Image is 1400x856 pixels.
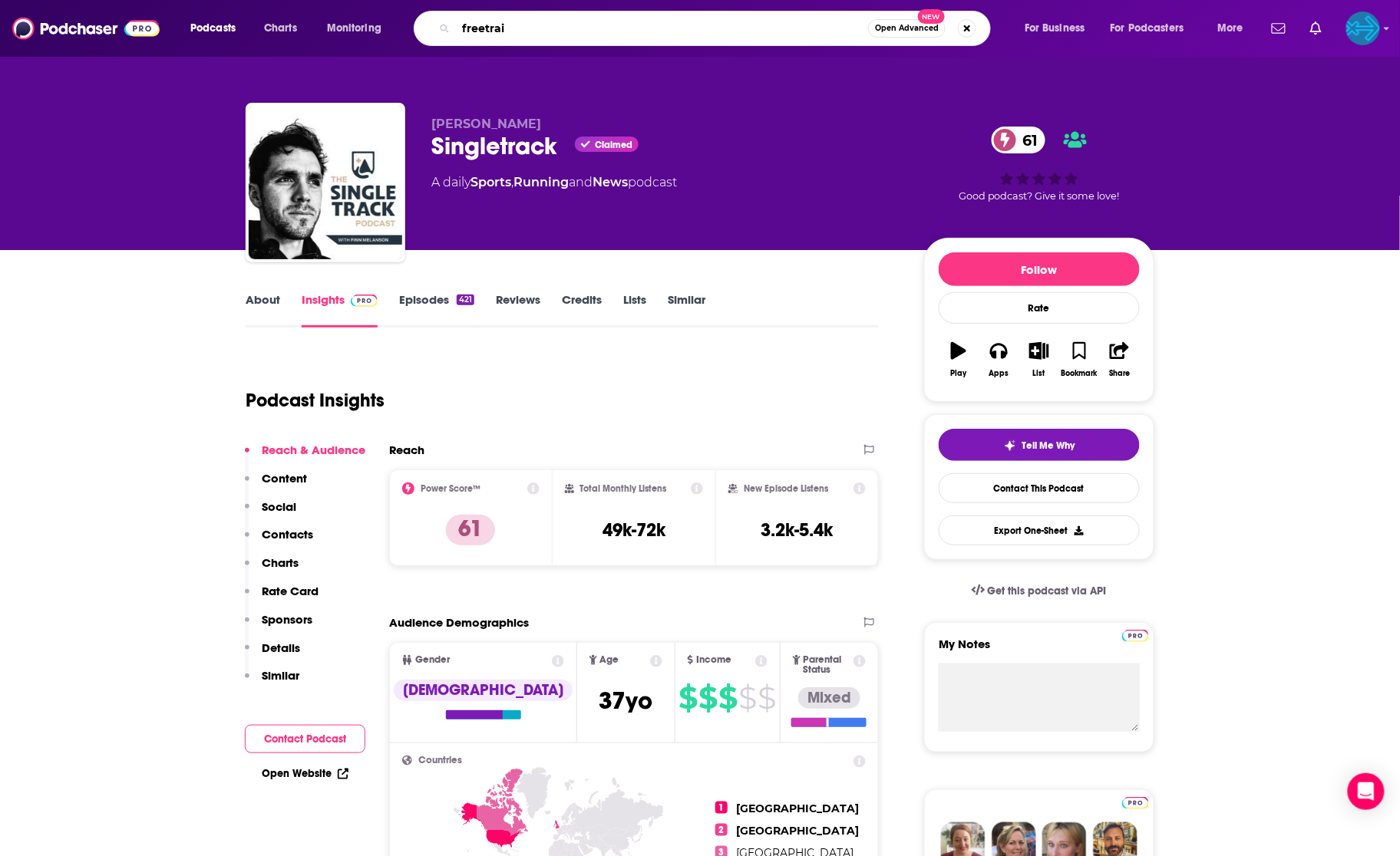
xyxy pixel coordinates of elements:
img: tell me why sparkle [1004,440,1016,452]
span: Age [600,655,619,665]
span: For Podcasters [1111,18,1184,39]
h2: Reach [389,443,424,457]
span: Tell Me Why [1022,440,1075,452]
div: Mixed [798,687,860,709]
span: [GEOGRAPHIC_DATA] [737,824,860,838]
h2: Audience Demographics [389,615,529,630]
p: Reach & Audience [262,443,365,457]
img: Podchaser Pro [1122,630,1149,642]
div: [DEMOGRAPHIC_DATA] [394,680,573,701]
button: Rate Card [245,584,319,612]
span: $ [699,686,718,710]
h2: Total Monthly Listens [580,483,667,494]
img: Podchaser - Follow, Share and Rate Podcasts [12,14,160,43]
div: 61Good podcast? Give it some love! [924,117,1154,212]
span: $ [719,686,738,710]
span: New [918,9,946,24]
button: Content [245,471,307,499]
a: Contact This Podcast [939,473,1140,503]
p: Contacts [262,527,313,542]
div: Apps [989,369,1009,378]
a: Sports [471,175,511,189]
button: tell me why sparkleTell Me Why [939,429,1140,461]
span: Countries [418,756,462,765]
img: Podchaser Pro [351,295,378,307]
span: $ [739,686,757,710]
div: 421 [457,295,474,305]
button: Contact Podcast [245,725,365,753]
h3: 3.2k-5.4k [761,519,834,542]
p: Rate Card [262,584,319,598]
a: Pro website [1122,795,1149,809]
button: Apps [979,332,1019,387]
button: Play [939,332,979,387]
span: For Business [1025,18,1085,39]
span: and [569,175,593,189]
div: Search podcasts, credits, & more... [428,11,1005,46]
p: Similar [262,668,299,683]
p: Details [262,640,300,655]
img: Singletrack [249,106,402,259]
p: 61 [446,515,495,545]
img: Podchaser Pro [1122,797,1149,809]
span: Claimed [595,141,632,149]
img: User Profile [1346,12,1380,45]
button: Export One-Sheet [939,515,1140,545]
span: [GEOGRAPHIC_DATA] [737,802,860,815]
h1: Podcast Insights [246,389,385,412]
span: $ [758,686,776,710]
button: List [1019,332,1059,387]
button: Open AdvancedNew [868,19,946,38]
a: Show notifications dropdown [1304,15,1328,41]
span: $ [679,686,698,710]
a: Open Website [262,767,348,780]
a: Credits [562,292,602,328]
div: Open Intercom Messenger [1348,773,1385,810]
a: 61 [992,127,1045,153]
span: More [1217,18,1243,39]
a: Running [513,175,569,189]
p: Sponsors [262,612,312,627]
div: Play [951,369,967,378]
a: Get this podcast via API [959,572,1119,610]
button: Share [1100,332,1140,387]
span: 2 [715,824,728,836]
button: Bookmark [1059,332,1099,387]
button: open menu [1207,16,1263,41]
span: Open Advanced [875,25,939,32]
button: Show profile menu [1346,12,1380,45]
button: Details [245,640,300,669]
span: [PERSON_NAME] [431,117,541,131]
span: Logged in as backbonemedia [1346,12,1380,45]
a: Show notifications dropdown [1266,15,1292,41]
a: Lists [623,292,646,328]
input: Search podcasts, credits, & more... [456,16,868,41]
button: open menu [1014,16,1104,41]
button: Follow [939,252,1140,286]
div: Rate [939,292,1140,324]
button: Social [245,499,296,528]
button: Similar [245,668,299,696]
div: Share [1109,369,1130,378]
span: Income [696,655,731,665]
span: , [511,175,513,189]
a: Charts [254,16,306,41]
a: InsightsPodchaser Pro [302,292,378,328]
a: Pro website [1122,627,1149,642]
button: Contacts [245,527,313,555]
button: Sponsors [245,612,312,640]
p: Content [262,471,307,486]
h2: Power Score™ [421,483,480,494]
div: A daily podcast [431,173,677,192]
p: Social [262,499,296,514]
a: About [246,292,280,328]
span: Good podcast? Give it some love! [959,190,1120,202]
label: My Notes [939,637,1140,663]
span: 37 yo [599,686,652,716]
a: Episodes421 [399,292,474,328]
span: Podcasts [190,18,236,39]
div: List [1033,369,1045,378]
a: Similar [668,292,705,328]
button: Reach & Audience [245,443,365,471]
